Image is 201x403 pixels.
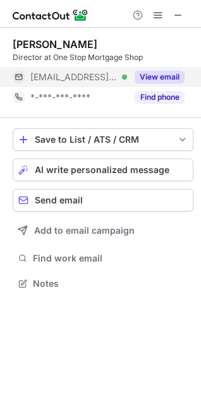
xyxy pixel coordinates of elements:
[35,195,83,205] span: Send email
[33,278,188,289] span: Notes
[13,52,193,63] div: Director at One Stop Mortgage Shop
[13,128,193,151] button: save-profile-one-click
[135,91,185,104] button: Reveal Button
[30,71,118,83] span: [EMAIL_ADDRESS][DOMAIN_NAME]
[13,38,97,51] div: [PERSON_NAME]
[35,135,171,145] div: Save to List / ATS / CRM
[13,219,193,242] button: Add to email campaign
[135,71,185,83] button: Reveal Button
[13,8,88,23] img: ContactOut v5.3.10
[13,189,193,212] button: Send email
[33,253,188,264] span: Find work email
[13,250,193,267] button: Find work email
[13,275,193,292] button: Notes
[35,165,169,175] span: AI write personalized message
[34,226,135,236] span: Add to email campaign
[13,159,193,181] button: AI write personalized message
